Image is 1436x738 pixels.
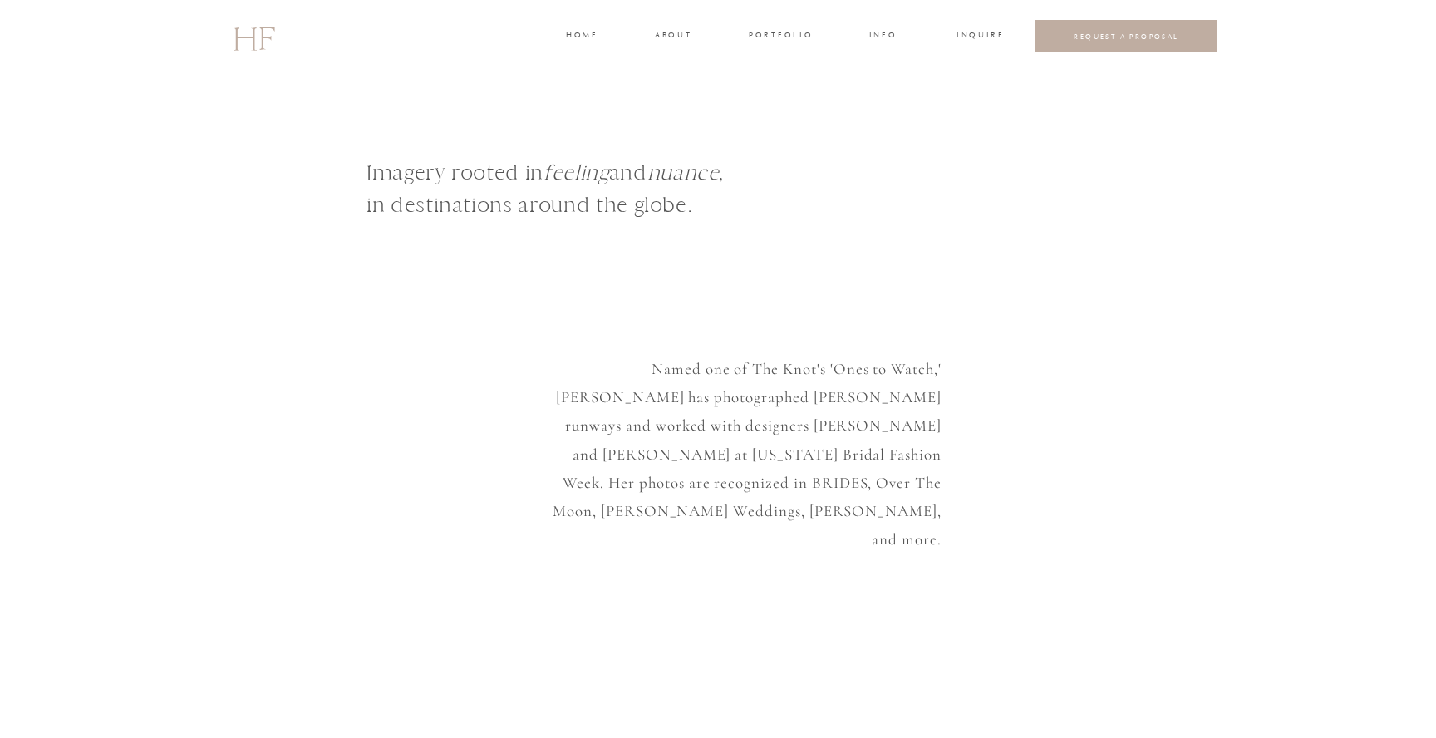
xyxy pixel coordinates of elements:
[538,355,942,526] p: Named one of The Knot's 'Ones to Watch,' [PERSON_NAME] has photographed [PERSON_NAME] runways and...
[655,29,690,44] a: about
[647,160,720,185] i: nuance
[749,29,811,44] a: portfolio
[366,156,815,244] h1: Imagery rooted in and , in destinations around the globe.
[233,12,274,61] a: HF
[868,29,898,44] a: INFO
[1048,32,1205,41] a: REQUEST A PROPOSAL
[566,29,597,44] a: home
[543,160,609,185] i: feeling
[957,29,1001,44] a: INQUIRE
